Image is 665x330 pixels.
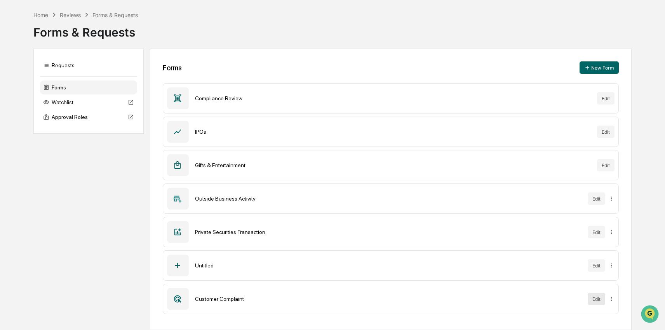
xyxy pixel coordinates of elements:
[20,35,128,44] input: Clear
[597,92,615,105] button: Edit
[195,162,591,168] div: Gifts & Entertainment
[195,229,582,235] div: Private Securities Transaction
[588,192,605,205] button: Edit
[195,296,582,302] div: Customer Complaint
[60,12,81,18] div: Reviews
[597,159,615,171] button: Edit
[8,113,14,120] div: 🔎
[597,126,615,138] button: Edit
[53,95,99,109] a: 🗄️Attestations
[8,59,22,73] img: 1746055101610-c473b297-6a78-478c-a979-82029cc54cd1
[195,129,591,135] div: IPOs
[33,12,48,18] div: Home
[132,62,141,71] button: Start new chat
[26,67,98,73] div: We're available if you need us!
[195,262,582,269] div: Untitled
[588,226,605,238] button: Edit
[580,61,619,74] button: New Form
[77,132,94,138] span: Pylon
[588,293,605,305] button: Edit
[40,95,137,109] div: Watchlist
[16,113,49,120] span: Data Lookup
[195,95,591,101] div: Compliance Review
[40,58,137,72] div: Requests
[5,110,52,124] a: 🔎Data Lookup
[640,304,661,325] iframe: Open customer support
[26,59,127,67] div: Start new chat
[8,16,141,29] p: How can we help?
[40,80,137,94] div: Forms
[55,131,94,138] a: Powered byPylon
[64,98,96,106] span: Attestations
[5,95,53,109] a: 🖐️Preclearance
[92,12,138,18] div: Forms & Requests
[163,64,182,72] div: Forms
[195,196,582,202] div: Outside Business Activity
[588,259,605,272] button: Edit
[56,99,63,105] div: 🗄️
[16,98,50,106] span: Preclearance
[8,99,14,105] div: 🖐️
[33,19,632,39] div: Forms & Requests
[40,110,137,124] div: Approval Roles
